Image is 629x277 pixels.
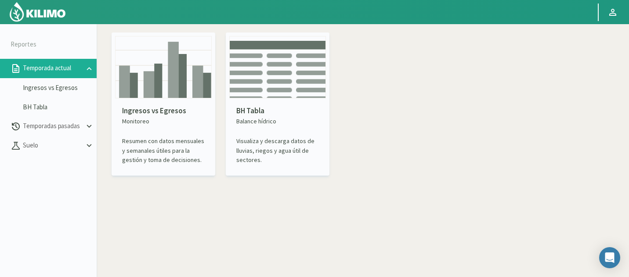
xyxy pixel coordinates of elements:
kil-reports-card: in-progress-season-summary.HYDRIC_BALANCE_CHART_CARD.TITLE [226,32,329,176]
a: Ingresos vs Egresos [23,84,97,92]
p: Resumen con datos mensuales y semanales útiles para la gestión y toma de decisiones. [122,137,205,165]
img: Kilimo [9,1,66,22]
img: card thumbnail [115,36,212,98]
img: card thumbnail [229,36,326,98]
p: Temporada actual [21,63,84,73]
p: BH Tabla [236,105,319,117]
p: Suelo [21,140,84,151]
p: Monitoreo [122,117,205,126]
div: Open Intercom Messenger [599,247,620,268]
p: Balance hídrico [236,117,319,126]
p: Visualiza y descarga datos de lluvias, riegos y agua útil de sectores. [236,137,319,165]
a: BH Tabla [23,103,97,111]
p: Temporadas pasadas [21,121,84,131]
kil-reports-card: in-progress-season-summary.DYNAMIC_CHART_CARD.TITLE [112,32,215,176]
p: Ingresos vs Egresos [122,105,205,117]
